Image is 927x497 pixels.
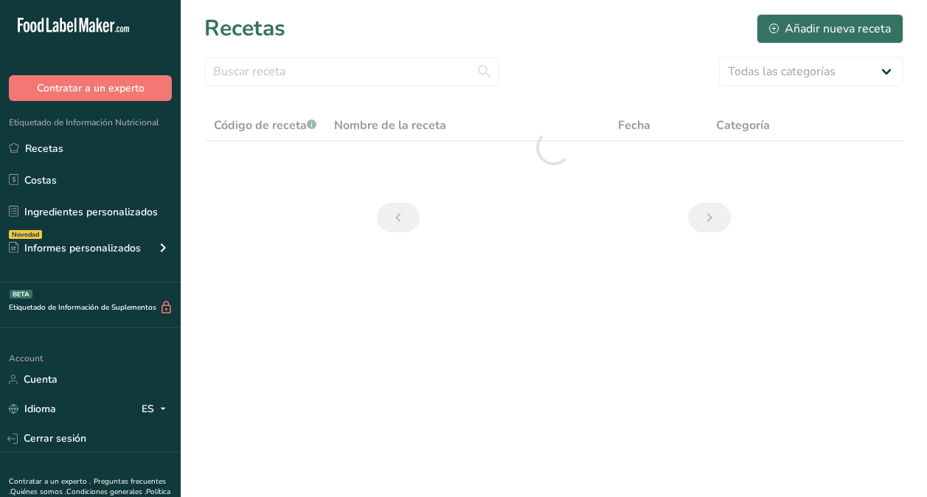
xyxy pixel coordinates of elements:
a: Siguiente página [688,203,731,232]
div: Informes personalizados [9,240,141,256]
div: BETA [10,290,32,299]
button: Contratar a un experto [9,75,172,101]
div: Añadir nueva receta [769,20,891,38]
a: Preguntas frecuentes . [9,476,166,497]
a: Página anterior [377,203,420,232]
button: Añadir nueva receta [757,14,903,44]
a: Contratar a un experto . [9,476,91,487]
h1: Recetas [204,12,285,45]
div: Novedad [9,230,42,239]
a: Quiénes somos . [10,487,66,497]
input: Buscar receta [204,57,499,86]
a: Idioma [9,396,56,422]
div: ES [142,400,172,418]
a: Condiciones generales . [66,487,146,497]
